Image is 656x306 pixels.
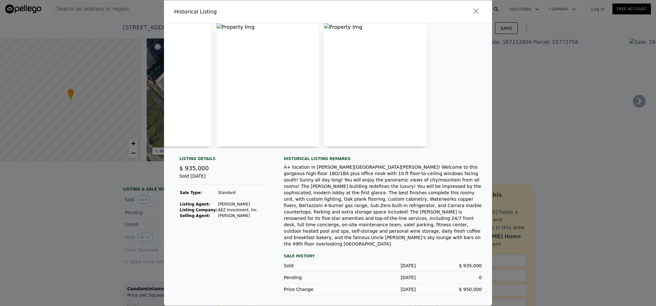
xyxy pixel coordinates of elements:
[217,207,258,213] td: AEZ Investment, Inc.
[180,202,210,206] strong: Listing Agent:
[180,208,217,212] strong: Listing Company:
[217,190,258,196] td: Standard
[217,23,319,146] img: Property Img
[174,8,325,16] div: Historical Listing
[284,156,482,161] div: Historical Listing remarks
[180,213,210,218] strong: Selling Agent:
[350,286,416,293] div: [DATE]
[217,201,258,207] td: [PERSON_NAME]
[284,286,350,293] div: Price Change
[179,173,268,185] div: Sold [DATE]
[324,23,427,146] img: Property Img
[179,156,268,164] div: Listing Details
[284,252,482,260] div: Sale History
[459,287,482,292] span: $ 950,000
[179,165,209,172] span: $ 935,000
[350,274,416,281] div: [DATE]
[217,213,258,219] td: [PERSON_NAME]
[180,190,202,195] strong: Sale Type:
[284,164,482,247] div: A+ location in [PERSON_NAME][GEOGRAPHIC_DATA][PERSON_NAME]! Welcome to this gorgeous high-floor 1...
[284,274,350,281] div: Pending
[459,263,482,268] span: $ 935,000
[284,262,350,269] div: Sold
[350,262,416,269] div: [DATE]
[416,274,482,281] div: 0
